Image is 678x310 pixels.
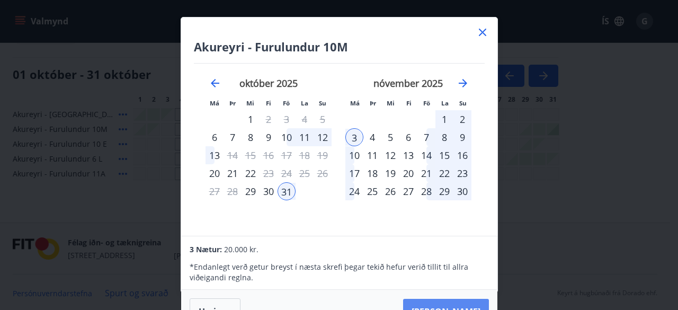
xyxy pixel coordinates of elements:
span: 20.000 kr. [224,244,258,254]
div: 11 [363,146,381,164]
td: Selected. laugardagur, 1. nóvember 2025 [435,110,453,128]
p: * Endanlegt verð getur breyst í næsta skrefi þegar tekið hefur verið tillit til allra viðeigandi ... [190,262,488,283]
div: 29 [435,182,453,200]
div: 22 [242,164,260,182]
div: 18 [363,164,381,182]
td: Choose föstudagur, 10. október 2025 as your check-in date. It’s available. [278,128,296,146]
td: Choose sunnudagur, 12. október 2025 as your check-in date. It’s available. [314,128,332,146]
small: Þr [370,99,376,107]
div: 13 [206,146,224,164]
div: Aðeins innritun í boði [206,128,224,146]
td: Choose laugardagur, 29. nóvember 2025 as your check-in date. It’s available. [435,182,453,200]
div: 7 [224,128,242,146]
div: 12 [314,128,332,146]
td: Choose mánudagur, 17. nóvember 2025 as your check-in date. It’s available. [345,164,363,182]
div: 20 [399,164,417,182]
td: Not available. sunnudagur, 26. október 2025 [314,164,332,182]
div: 21 [417,164,435,182]
div: 24 [345,182,363,200]
td: Choose miðvikudagur, 1. október 2025 as your check-in date. It’s available. [242,110,260,128]
td: Selected as start date. föstudagur, 31. október 2025 [278,182,296,200]
td: Choose fimmtudagur, 27. nóvember 2025 as your check-in date. It’s available. [399,182,417,200]
td: Not available. laugardagur, 18. október 2025 [296,146,314,164]
td: Choose fimmtudagur, 9. október 2025 as your check-in date. It’s available. [260,128,278,146]
small: Mi [246,99,254,107]
td: Not available. sunnudagur, 5. október 2025 [314,110,332,128]
td: Not available. laugardagur, 4. október 2025 [296,110,314,128]
td: Choose laugardagur, 8. nóvember 2025 as your check-in date. It’s available. [435,128,453,146]
td: Choose sunnudagur, 9. nóvember 2025 as your check-in date. It’s available. [453,128,471,146]
small: Su [319,99,326,107]
td: Choose sunnudagur, 23. nóvember 2025 as your check-in date. It’s available. [453,164,471,182]
div: 31 [278,182,296,200]
div: 10 [278,128,296,146]
td: Not available. föstudagur, 3. október 2025 [278,110,296,128]
td: Choose þriðjudagur, 14. október 2025 as your check-in date. It’s available. [224,146,242,164]
td: Choose mánudagur, 20. október 2025 as your check-in date. It’s available. [206,164,224,182]
div: 17 [345,164,363,182]
td: Choose þriðjudagur, 21. október 2025 as your check-in date. It’s available. [224,164,242,182]
div: Aðeins innritun í boði [242,182,260,200]
td: Choose föstudagur, 7. nóvember 2025 as your check-in date. It’s available. [417,128,435,146]
div: 4 [363,128,381,146]
td: Selected as end date. mánudagur, 3. nóvember 2025 [345,128,363,146]
div: Aðeins útritun í boði [260,164,278,182]
div: 26 [381,182,399,200]
div: 10 [345,146,363,164]
td: Choose fimmtudagur, 30. október 2025 as your check-in date. It’s available. [260,182,278,200]
div: 9 [260,128,278,146]
div: 12 [381,146,399,164]
div: 23 [453,164,471,182]
small: Mi [387,99,395,107]
td: Not available. föstudagur, 17. október 2025 [278,146,296,164]
div: 13 [399,146,417,164]
div: Move forward to switch to the next month. [457,77,469,90]
div: 28 [417,182,435,200]
small: La [301,99,308,107]
small: Fö [423,99,430,107]
td: Selected. sunnudagur, 2. nóvember 2025 [453,110,471,128]
div: 21 [224,164,242,182]
td: Choose mánudagur, 6. október 2025 as your check-in date. It’s available. [206,128,224,146]
td: Choose laugardagur, 22. nóvember 2025 as your check-in date. It’s available. [435,164,453,182]
td: Choose miðvikudagur, 22. október 2025 as your check-in date. It’s available. [242,164,260,182]
div: 15 [435,146,453,164]
div: 25 [363,182,381,200]
div: 2 [453,110,471,128]
td: Choose sunnudagur, 30. nóvember 2025 as your check-in date. It’s available. [453,182,471,200]
td: Not available. fimmtudagur, 16. október 2025 [260,146,278,164]
small: Má [350,99,360,107]
strong: október 2025 [239,77,298,90]
td: Choose miðvikudagur, 29. október 2025 as your check-in date. It’s available. [242,182,260,200]
div: 22 [435,164,453,182]
td: Choose þriðjudagur, 4. nóvember 2025 as your check-in date. It’s available. [363,128,381,146]
div: 8 [435,128,453,146]
td: Choose föstudagur, 28. nóvember 2025 as your check-in date. It’s available. [417,182,435,200]
div: 3 [345,128,363,146]
td: Choose þriðjudagur, 7. október 2025 as your check-in date. It’s available. [224,128,242,146]
div: Aðeins útritun í boði [260,110,278,128]
div: 19 [381,164,399,182]
td: Choose mánudagur, 13. október 2025 as your check-in date. It’s available. [206,146,224,164]
td: Choose miðvikudagur, 26. nóvember 2025 as your check-in date. It’s available. [381,182,399,200]
td: Choose fimmtudagur, 20. nóvember 2025 as your check-in date. It’s available. [399,164,417,182]
td: Not available. sunnudagur, 19. október 2025 [314,146,332,164]
div: 30 [453,182,471,200]
td: Choose sunnudagur, 16. nóvember 2025 as your check-in date. It’s available. [453,146,471,164]
span: 3 Nætur: [190,244,222,254]
td: Choose miðvikudagur, 8. október 2025 as your check-in date. It’s available. [242,128,260,146]
small: Fi [266,99,271,107]
td: Choose fimmtudagur, 6. nóvember 2025 as your check-in date. It’s available. [399,128,417,146]
td: Choose fimmtudagur, 13. nóvember 2025 as your check-in date. It’s available. [399,146,417,164]
div: 6 [399,128,417,146]
div: 5 [381,128,399,146]
td: Choose mánudagur, 24. nóvember 2025 as your check-in date. It’s available. [345,182,363,200]
div: 7 [417,128,435,146]
td: Choose föstudagur, 21. nóvember 2025 as your check-in date. It’s available. [417,164,435,182]
td: Choose laugardagur, 15. nóvember 2025 as your check-in date. It’s available. [435,146,453,164]
div: 30 [260,182,278,200]
div: 9 [453,128,471,146]
td: Not available. þriðjudagur, 28. október 2025 [224,182,242,200]
div: 1 [435,110,453,128]
td: Choose þriðjudagur, 25. nóvember 2025 as your check-in date. It’s available. [363,182,381,200]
